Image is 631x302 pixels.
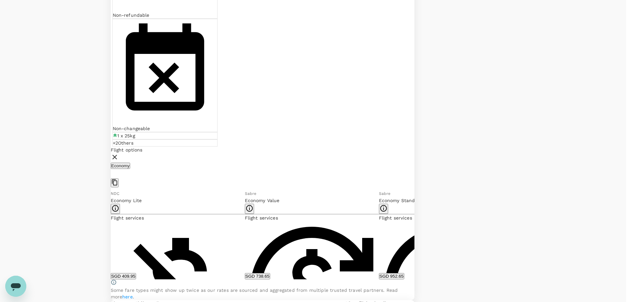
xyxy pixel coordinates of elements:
p: Economy Value [245,197,379,204]
span: Non-changeable [113,126,153,131]
span: Sabre [245,191,257,196]
span: NDC [111,191,119,196]
span: + 2 [113,140,118,146]
p: Economy Lite [111,197,245,204]
iframe: Button to launch messaging window [5,276,26,297]
button: SGD 738.65 [245,273,270,279]
span: Flight services [379,215,412,221]
p: Economy Standard [379,197,513,204]
span: Flight services [245,215,278,221]
span: Non-refundable [113,12,152,18]
p: Some fare types might show up twice as our rates are sourced and aggregated from multiple trusted... [111,287,414,300]
span: Others [118,140,136,146]
button: Economy [111,163,130,169]
p: Flight options [111,147,414,153]
button: SGD 952.65 [379,273,404,279]
a: here [122,294,133,299]
span: Flight services [111,215,144,221]
span: Sabre [379,191,391,196]
button: SGD 409.95 [111,273,136,279]
span: 1 x 25kg [117,133,138,138]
